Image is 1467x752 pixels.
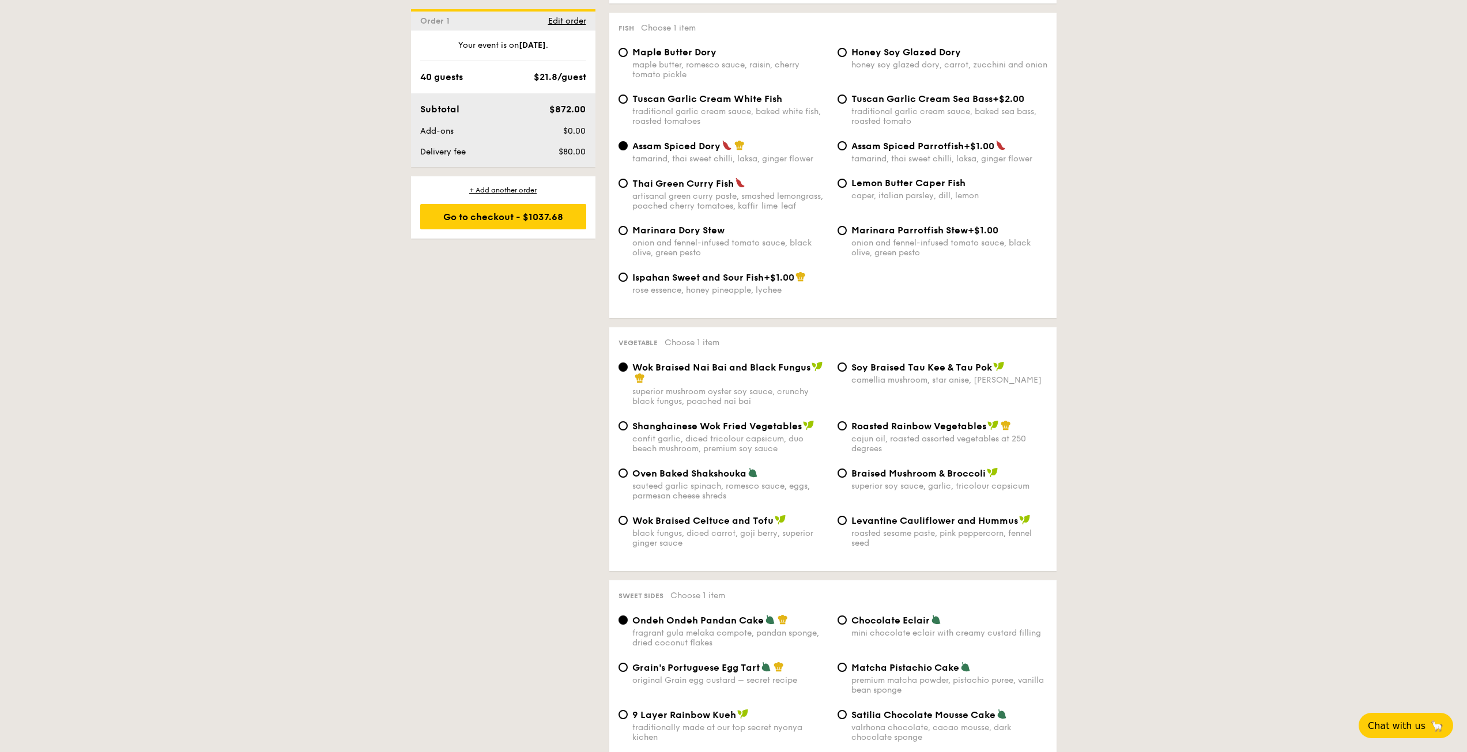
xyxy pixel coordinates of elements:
[964,141,994,152] span: +$1.00
[987,420,999,430] img: icon-vegan.f8ff3823.svg
[1019,515,1031,525] img: icon-vegan.f8ff3823.svg
[619,516,628,525] input: Wok Braised Celtuce and Tofublack fungus, diced carrot, goji berry, superior ginger sauce
[632,362,810,373] span: Wok Braised Nai Bai and Black Fungus
[420,40,586,61] div: Your event is on .
[812,361,823,372] img: icon-vegan.f8ff3823.svg
[632,60,828,80] div: maple butter, romesco sauce, raisin, cherry tomato pickle
[851,191,1047,201] div: caper, italian parsley, dill, lemon
[803,420,814,430] img: icon-vegan.f8ff3823.svg
[995,140,1006,150] img: icon-spicy.37a8142b.svg
[851,141,964,152] span: Assam Spiced Parrotfish
[619,592,663,600] span: Sweet sides
[632,154,828,164] div: tamarind, thai sweet chilli, laksa, ginger flower
[761,662,771,672] img: icon-vegetarian.fe4039eb.svg
[632,515,774,526] span: Wok Braised Celtuce and Tofu
[851,421,986,432] span: Roasted Rainbow Vegetables
[851,481,1047,491] div: superior soy sauce, garlic, tricolour capsicum
[851,628,1047,638] div: mini chocolate eclair with creamy custard filling
[632,662,760,673] span: Grain's Portuguese Egg Tart
[838,615,847,625] input: Chocolate Eclairmini chocolate eclair with creamy custard filling
[838,421,847,430] input: Roasted Rainbow Vegetablescajun oil, roasted assorted vegetables at 250 degrees
[635,373,645,383] img: icon-chef-hat.a58ddaea.svg
[775,515,786,525] img: icon-vegan.f8ff3823.svg
[632,628,828,648] div: fragrant gula melaka compote, pandan sponge, dried coconut flakes
[632,528,828,548] div: black fungus, diced carrot, goji berry, superior ginger sauce
[997,709,1007,719] img: icon-vegetarian.fe4039eb.svg
[670,591,725,600] span: Choose 1 item
[765,614,775,625] img: icon-vegetarian.fe4039eb.svg
[987,467,998,478] img: icon-vegan.f8ff3823.svg
[632,709,736,720] span: 9 Layer Rainbow Kueh
[632,285,828,295] div: rose essence, honey pineapple, lychee
[960,662,971,672] img: icon-vegetarian.fe4039eb.svg
[632,481,828,501] div: sauteed garlic spinach, romesco sauce, eggs, parmesan cheese shreds
[548,16,586,26] span: Edit order
[851,434,1047,454] div: cajun oil, roasted assorted vegetables at 250 degrees
[737,709,749,719] img: icon-vegan.f8ff3823.svg
[993,93,1024,104] span: +$2.00
[632,107,828,126] div: traditional garlic cream sauce, baked white fish, roasted tomatoes
[851,362,992,373] span: ⁠Soy Braised Tau Kee & Tau Pok
[632,141,721,152] span: Assam Spiced Dory
[851,154,1047,164] div: tamarind, thai sweet chilli, laksa, ginger flower
[563,126,586,136] span: $0.00
[632,238,828,258] div: onion and fennel-infused tomato sauce, black olive, green pesto
[632,468,746,479] span: Oven Baked Shakshouka
[619,421,628,430] input: Shanghainese Wok Fried Vegetablesconfit garlic, diced tricolour capsicum, duo beech mushroom, pre...
[619,362,628,372] input: Wok Braised Nai Bai and Black Fungussuperior mushroom oyster soy sauce, crunchy black fungus, poa...
[851,723,1047,742] div: valrhona chocolate, cacao mousse, dark chocolate sponge
[851,615,930,626] span: Chocolate Eclair
[851,47,961,58] span: Honey Soy Glazed Dory
[665,338,719,347] span: Choose 1 item
[619,273,628,282] input: Ispahan Sweet and Sour Fish+$1.00rose essence, honey pineapple, lychee
[420,204,586,229] div: Go to checkout - $1037.68
[619,468,628,478] input: Oven Baked Shakshoukasauteed garlic spinach, romesco sauce, eggs, parmesan cheese shreds
[632,225,725,236] span: Marinara Dory Stew
[851,375,1047,385] div: camellia mushroom, star anise, [PERSON_NAME]
[795,271,806,282] img: icon-chef-hat.a58ddaea.svg
[838,48,847,57] input: Honey Soy Glazed Doryhoney soy glazed dory, carrot, zucchini and onion
[851,93,993,104] span: Tuscan Garlic Cream Sea Bass
[619,48,628,57] input: Maple Butter Dorymaple butter, romesco sauce, raisin, cherry tomato pickle
[632,723,828,742] div: traditionally made at our top secret nyonya kichen
[632,191,828,211] div: artisanal green curry paste, smashed lemongrass, poached cherry tomatoes, kaffir lime leaf
[838,663,847,672] input: Matcha Pistachio Cakepremium matcha powder, pistachio puree, vanilla bean sponge
[420,126,454,136] span: Add-ons
[632,675,828,685] div: original Grain egg custard – secret recipe
[632,178,734,189] span: Thai Green Curry Fish
[632,615,764,626] span: Ondeh Ondeh Pandan Cake
[838,468,847,478] input: Braised Mushroom & Broccolisuperior soy sauce, garlic, tricolour capsicum
[838,226,847,235] input: Marinara Parrotfish Stew+$1.00onion and fennel-infused tomato sauce, black olive, green pesto
[549,104,586,115] span: $872.00
[851,515,1018,526] span: Levantine Cauliflower and Hummus
[1430,719,1444,732] span: 🦙
[632,47,716,58] span: Maple Butter Dory
[778,614,788,625] img: icon-chef-hat.a58ddaea.svg
[851,709,995,720] span: Satilia Chocolate Mousse Cake
[559,147,586,157] span: $80.00
[632,387,828,406] div: superior mushroom oyster soy sauce, crunchy black fungus, poached nai bai
[619,24,634,32] span: Fish
[968,225,998,236] span: +$1.00
[931,614,941,625] img: icon-vegetarian.fe4039eb.svg
[619,226,628,235] input: Marinara Dory Stewonion and fennel-infused tomato sauce, black olive, green pesto
[851,60,1047,70] div: honey soy glazed dory, carrot, zucchini and onion
[838,710,847,719] input: Satilia Chocolate Mousse Cakevalrhona chocolate, cacao mousse, dark chocolate sponge
[722,140,732,150] img: icon-spicy.37a8142b.svg
[619,663,628,672] input: Grain's Portuguese Egg Tartoriginal Grain egg custard – secret recipe
[734,140,745,150] img: icon-chef-hat.a58ddaea.svg
[619,179,628,188] input: Thai Green Curry Fishartisanal green curry paste, smashed lemongrass, poached cherry tomatoes, ka...
[838,95,847,104] input: Tuscan Garlic Cream Sea Bass+$2.00traditional garlic cream sauce, baked sea bass, roasted tomato
[838,179,847,188] input: Lemon Butter Caper Fishcaper, italian parsley, dill, lemon
[851,528,1047,548] div: roasted sesame paste, pink peppercorn, fennel seed
[1359,713,1453,738] button: Chat with us🦙
[632,272,764,283] span: Ispahan Sweet and Sour Fish
[851,107,1047,126] div: traditional garlic cream sauce, baked sea bass, roasted tomato
[764,272,794,283] span: +$1.00
[420,186,586,195] div: + Add another order
[851,238,1047,258] div: onion and fennel-infused tomato sauce, black olive, green pesto
[519,40,546,50] strong: [DATE]
[838,141,847,150] input: Assam Spiced Parrotfish+$1.00tamarind, thai sweet chilli, laksa, ginger flower
[420,16,454,26] span: Order 1
[420,104,459,115] span: Subtotal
